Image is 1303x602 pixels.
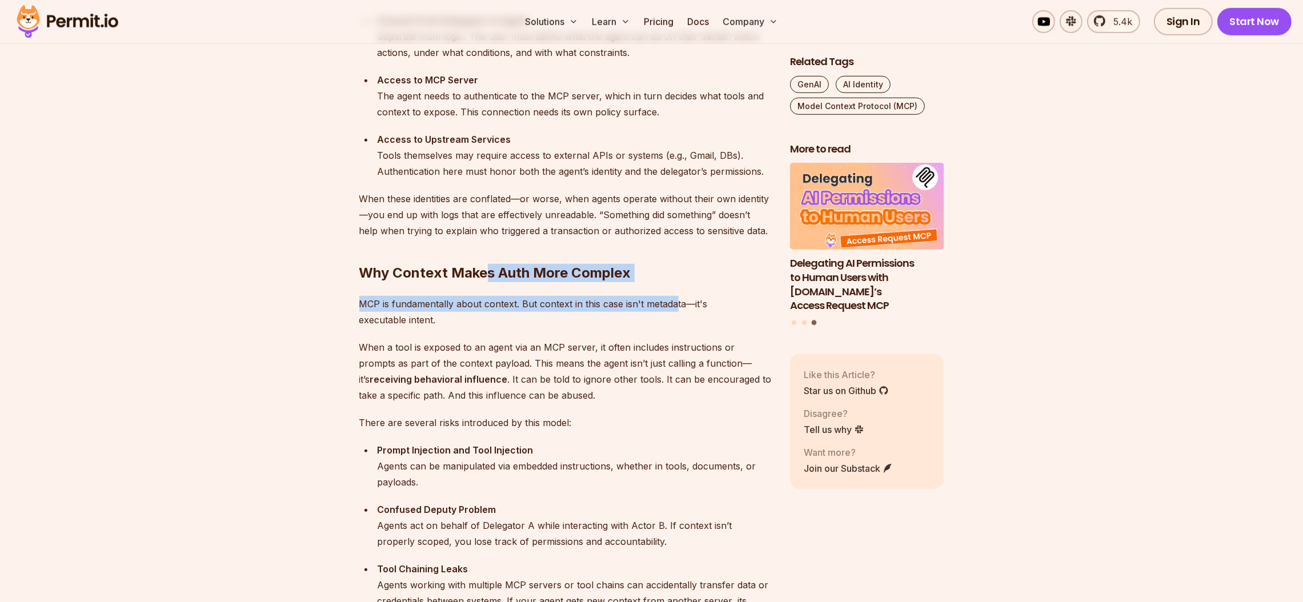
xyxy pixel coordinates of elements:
strong: Tool Chaining Leaks [378,563,468,575]
strong: Confused Deputy Problem [378,504,496,515]
div: The agent needs to authenticate to the MCP server, which in turn decides what tools and context t... [378,72,772,120]
li: 3 of 3 [790,163,944,314]
p: Like this Article? [804,368,889,382]
h2: Related Tags [790,55,944,69]
a: Join our Substack [804,461,893,475]
h2: Why Context Makes Auth More Complex [359,218,772,282]
strong: Prompt Injection and Tool Injection [378,444,534,456]
a: Star us on Github [804,384,889,398]
strong: receiving behavioral influence [370,374,508,385]
a: AI Identity [836,76,891,93]
div: Tools themselves may require access to external APIs or systems (e.g., Gmail, DBs). Authenticatio... [378,131,772,179]
p: Want more? [804,446,893,459]
div: Posts [790,163,944,327]
strong: Access to Upstream Services [378,134,511,145]
button: Company [718,10,783,33]
button: Go to slide 3 [812,320,817,326]
a: Pricing [639,10,678,33]
p: When these identities are conflated—or worse, when agents operate without their own identity—you ... [359,191,772,239]
span: 5.4k [1106,15,1132,29]
a: Start Now [1217,8,1292,35]
button: Go to slide 2 [802,320,807,325]
div: Agents act on behalf of Delegator A while interacting with Actor B. If context isn’t properly sco... [378,501,772,549]
button: Learn [587,10,635,33]
strong: Access to MCP Server [378,74,479,86]
a: Docs [683,10,713,33]
a: Model Context Protocol (MCP) [790,98,925,115]
p: When a tool is exposed to an agent via an MCP server, it often includes instructions or prompts a... [359,339,772,403]
p: MCP is fundamentally about context. But context in this case isn't metadata—it's executable intent. [359,296,772,328]
a: Tell us why [804,423,864,436]
p: There are several risks introduced by this model: [359,415,772,431]
button: Solutions [520,10,583,33]
h2: More to read [790,142,944,156]
h3: Delegating AI Permissions to Human Users with [DOMAIN_NAME]’s Access Request MCP [790,256,944,313]
a: GenAI [790,76,829,93]
p: Disagree? [804,407,864,420]
img: Delegating AI Permissions to Human Users with Permit.io’s Access Request MCP [790,163,944,250]
div: Agents can be manipulated via embedded instructions, whether in tools, documents, or payloads. [378,442,772,490]
img: Permit logo [11,2,123,41]
a: 5.4k [1087,10,1140,33]
a: Sign In [1154,8,1213,35]
button: Go to slide 1 [792,320,796,325]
